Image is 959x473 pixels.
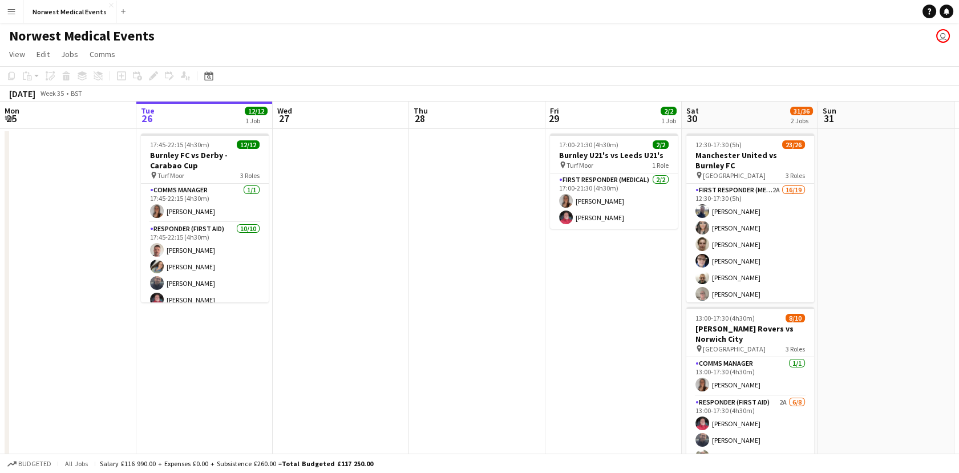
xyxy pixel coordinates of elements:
span: 3 Roles [786,171,805,180]
span: 26 [139,112,155,125]
span: 31 [821,112,836,125]
span: 17:45-22:15 (4h30m) [150,140,209,149]
span: 13:00-17:30 (4h30m) [695,314,755,322]
span: Fri [550,106,559,116]
span: 12:30-17:30 (5h) [695,140,742,149]
span: Tue [141,106,155,116]
h3: Burnley FC vs Derby - Carabao Cup [141,150,269,171]
span: All jobs [63,459,90,468]
span: 17:00-21:30 (4h30m) [559,140,618,149]
h3: Burnley U21's vs Leeds U21's [550,150,678,160]
span: Turf Moor [157,171,184,180]
span: Edit [37,49,50,59]
span: 29 [548,112,559,125]
span: 31/36 [790,107,813,115]
span: Total Budgeted £117 250.00 [282,459,373,468]
span: 12/12 [245,107,268,115]
app-card-role: Comms Manager1/117:45-22:15 (4h30m)[PERSON_NAME] [141,184,269,223]
span: Mon [5,106,19,116]
h3: Manchester United vs Burnley FC [686,150,814,171]
app-card-role: First Responder (Medical)2/217:00-21:30 (4h30m)[PERSON_NAME][PERSON_NAME] [550,173,678,229]
span: Comms [90,49,115,59]
div: Salary £116 990.00 + Expenses £0.00 + Subsistence £260.00 = [100,459,373,468]
span: 2/2 [661,107,677,115]
span: [GEOGRAPHIC_DATA] [703,171,766,180]
a: Jobs [56,47,83,62]
span: Budgeted [18,460,51,468]
div: 2 Jobs [791,116,812,125]
div: [DATE] [9,88,35,99]
div: 1 Job [661,116,676,125]
span: 30 [685,112,699,125]
span: 3 Roles [240,171,260,180]
app-job-card: 12:30-17:30 (5h)23/26Manchester United vs Burnley FC [GEOGRAPHIC_DATA]3 RolesFirst Responder (Med... [686,134,814,302]
span: 27 [276,112,292,125]
span: 12/12 [237,140,260,149]
app-user-avatar: Rory Murphy [936,29,950,43]
div: 1 Job [245,116,267,125]
span: Jobs [61,49,78,59]
span: Sat [686,106,699,116]
app-card-role: Comms Manager1/113:00-17:30 (4h30m)[PERSON_NAME] [686,357,814,396]
span: 3 Roles [786,345,805,353]
button: Norwest Medical Events [23,1,116,23]
span: Wed [277,106,292,116]
span: Sun [823,106,836,116]
h1: Norwest Medical Events [9,27,155,45]
span: 2/2 [653,140,669,149]
a: View [5,47,30,62]
a: Comms [85,47,120,62]
div: BST [71,89,82,98]
span: 25 [3,112,19,125]
app-job-card: 17:45-22:15 (4h30m)12/12Burnley FC vs Derby - Carabao Cup Turf Moor3 RolesComms Manager1/117:45-2... [141,134,269,302]
span: 8/10 [786,314,805,322]
span: Week 35 [38,89,66,98]
span: Thu [414,106,428,116]
span: Turf Moor [567,161,593,169]
h3: [PERSON_NAME] Rovers vs Norwich City [686,324,814,344]
span: 23/26 [782,140,805,149]
span: [GEOGRAPHIC_DATA] [703,345,766,353]
span: View [9,49,25,59]
button: Budgeted [6,458,53,470]
app-job-card: 17:00-21:30 (4h30m)2/2Burnley U21's vs Leeds U21's Turf Moor1 RoleFirst Responder (Medical)2/217:... [550,134,678,229]
span: 1 Role [652,161,669,169]
a: Edit [32,47,54,62]
app-card-role: Responder (First Aid)10/1017:45-22:15 (4h30m)[PERSON_NAME][PERSON_NAME][PERSON_NAME][PERSON_NAME] [141,223,269,410]
span: 28 [412,112,428,125]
